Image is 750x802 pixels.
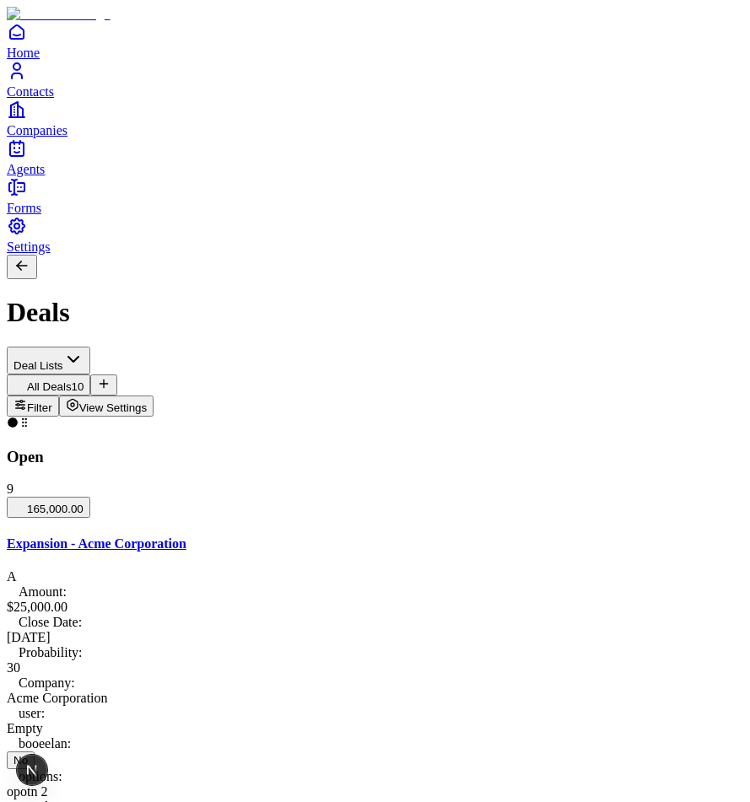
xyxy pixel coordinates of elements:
[7,84,54,99] span: Contacts
[27,401,52,414] span: Filter
[79,401,148,414] span: View Settings
[7,22,743,60] a: Home
[7,7,111,22] img: Item Brain Logo
[7,123,67,137] span: Companies
[7,396,59,417] button: Filter
[7,297,743,328] h1: Deals
[7,100,743,137] a: Companies
[7,177,743,215] a: Forms
[19,615,82,629] span: Close Date :
[7,448,743,466] h3: Open
[27,380,72,393] span: All Deals
[7,216,743,254] a: Settings
[7,660,20,675] span: 30
[7,417,743,518] div: Open9165,000.00
[13,754,28,767] span: No
[72,380,84,393] span: 10
[7,482,13,496] span: 9
[7,691,108,705] span: Acme Corporation
[7,751,35,769] button: No
[7,240,51,254] span: Settings
[7,138,743,176] a: Agents
[19,706,45,720] span: user :
[7,61,743,99] a: Contacts
[7,46,40,60] span: Home
[19,584,67,599] span: Amount :
[7,630,51,644] span: [DATE]
[7,374,90,396] button: All Deals10
[7,162,45,176] span: Agents
[7,784,47,799] span: opotn 2
[59,396,154,417] button: View Settings
[19,736,71,751] span: booeelan :
[7,201,41,215] span: Forms
[7,600,67,614] span: $25,000.00
[13,503,84,515] span: 165,000.00
[19,676,75,690] span: Company :
[7,721,43,735] span: Empty
[7,536,743,552] a: Expansion - Acme Corporation
[7,569,743,584] div: A
[19,645,83,659] span: Probability :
